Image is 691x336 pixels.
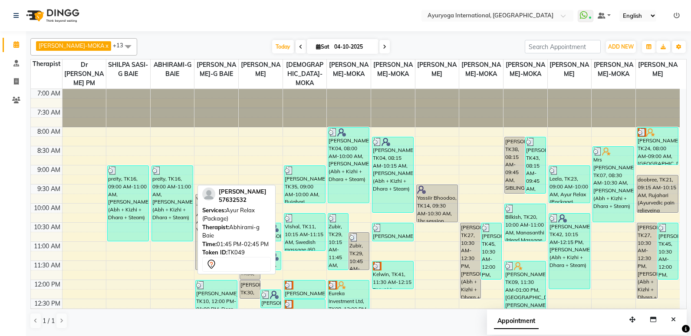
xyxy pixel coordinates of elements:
div: [PERSON_NAME], TK45, 10:30 AM-12:00 PM, Navajeevan WB [481,223,501,279]
span: +13 [113,42,130,49]
div: Leela, TK23, 09:00 AM-10:00 AM, Ayur Relax (Package) [549,166,590,203]
div: 9:30 AM [36,184,62,194]
span: Time: [202,240,217,247]
div: 11:00 AM [32,242,62,251]
div: Mrs [PERSON_NAME], TK07, 08:30 AM-10:30 AM, [PERSON_NAME] (Abh + Kizhi + Dhara + Steam) [593,147,634,222]
button: ADD NEW [606,41,636,53]
div: [PERSON_NAME], TK45, 10:30 AM-12:00 PM, Navajeevan WB [658,223,678,279]
div: preity, TK16, 09:00 AM-11:00 AM, [PERSON_NAME] (Abh + Kizhi + Dhara + Steam) [152,166,193,241]
div: [PERSON_NAME], TK32, 12:30 PM-01:00 PM, [GEOGRAPHIC_DATA] [284,300,325,317]
span: SHILPA SASI-G BAIE [106,59,150,79]
span: [PERSON_NAME] [636,59,680,79]
span: [PERSON_NAME] [548,59,592,79]
div: 01:45 PM-02:45 PM [202,240,271,249]
img: logo [22,3,82,28]
button: Close [667,313,680,326]
div: [PERSON_NAME], TK30, 12:00 PM-12:30 PM, Consultation with [PERSON_NAME] at [GEOGRAPHIC_DATA] [240,280,260,298]
div: 12:00 PM [33,280,62,289]
div: [PERSON_NAME], TK43, 08:15 AM-09:45 AM, RAKHI DELIGHT - ABH + KSH [526,137,546,193]
div: [PERSON_NAME], TK04, 08:15 AM-10:15 AM, [PERSON_NAME] (Abh + Kizhi + Dhara + Steam) [372,137,413,212]
span: [DEMOGRAPHIC_DATA]-MOKA [283,59,327,89]
span: [PERSON_NAME]-G BAIE [194,59,238,79]
div: Kelwin, TK41, 11:30 AM-12:15 PM, Abhyangam Wellness Massage [372,261,413,289]
div: doobree, TK21, 09:15 AM-10:15 AM, Rujahari (Ayurvedic pain relieveing massage) [637,175,678,212]
div: Yassiir Bhoodoo, TK14, 09:30 AM-10:30 AM, 1hr session [417,185,457,222]
div: Bilkish, TK20, 10:00 AM-11:00 AM, Manasanthi (Head Massage + Ksheeradhara) - Package [505,204,546,241]
span: [PERSON_NAME] [415,59,459,79]
span: Ayur Relax (Package) [202,207,255,222]
span: 1 / 1 [43,316,55,326]
div: preity, TK16, 09:00 AM-11:00 AM, [PERSON_NAME] (Abh + Kizhi + Dhara + Steam) [108,166,148,241]
span: Sat [314,43,332,50]
div: 8:30 AM [36,146,62,155]
div: Vishal, TK11, 10:15 AM-11:15 AM, Swedish massage (60 Min) [284,214,325,250]
span: ABHIRAMI-G BAIE [151,59,194,79]
div: [PERSON_NAME], TK35, 09:00 AM-10:00 AM, Rujahari (Ayurvedic pain relieveing massage) [284,166,325,203]
input: Search Appointment [525,40,601,53]
div: Zubir, TK29, 10:45 AM-11:45 AM, Rujahari (Ayurvedic pain relieveing massage) [349,233,369,270]
span: Dr [PERSON_NAME] PM [63,59,106,89]
div: 10:30 AM [32,223,62,232]
span: Services: [202,207,226,214]
span: ADD NEW [608,43,634,50]
span: Today [272,40,294,53]
div: [PERSON_NAME], TK09, 11:30 AM-01:00 PM, [GEOGRAPHIC_DATA],[PERSON_NAME],Kadee Vasthi(W/O Oil) [505,261,546,317]
div: [PERSON_NAME], TK27, 10:30 AM-12:30 PM, [PERSON_NAME] (Abh + Kizhi + Dhara + Steam) [461,223,480,298]
div: 12:30 PM [33,299,62,308]
div: Zubir, TK29, 10:15 AM-11:45 AM, Herbal hair pack,Rujahari (Abh + Kizhi) - Package [328,214,348,270]
div: 11:30 AM [32,261,62,270]
span: [PERSON_NAME]-MOKA [503,59,547,79]
span: Therapist: [202,224,229,231]
span: Appointment [494,313,539,329]
span: [PERSON_NAME]-MOKA [327,59,371,79]
div: [PERSON_NAME], TK24, 08:00 AM-09:00 AM, [GEOGRAPHIC_DATA] [637,128,678,165]
div: 7:30 AM [36,108,62,117]
div: 57632532 [219,196,267,204]
div: 10:00 AM [32,204,62,213]
span: [PERSON_NAME] [219,188,267,195]
div: [PERSON_NAME], TK34, 10:30 AM-11:00 AM, Siroabhyangam -Head, Shoulder & Back [372,223,413,241]
a: x [105,42,109,49]
div: [PERSON_NAME], TK42, 10:15 AM-12:15 PM, [PERSON_NAME] (Abh + Kizhi + Dhara + Steam) [549,214,590,289]
span: [PERSON_NAME]-MOKA [459,59,503,79]
div: [PERSON_NAME], TK04, 08:00 AM-10:00 AM, [PERSON_NAME] (Abh + Kizhi + Dhara + Steam) [328,128,369,203]
span: [PERSON_NAME]-MOKA [39,42,105,49]
div: Abhirami-g Baie [202,223,271,240]
span: [PERSON_NAME] [239,59,283,79]
input: 2025-10-04 [332,40,375,53]
div: Therapist [31,59,62,69]
div: [PERSON_NAME], TK10, 12:00 PM-01:00 PM, Deep Tissue Massage [196,280,237,317]
div: [PERSON_NAME], TK38, 08:15 AM-09:45 AM, SIBLINGS FOREVER - ABH + [PERSON_NAME] [505,137,525,193]
div: [PERSON_NAME], TK48, 12:15 PM-12:45 PM, Consultation with [PERSON_NAME] at [GEOGRAPHIC_DATA] [261,290,281,308]
div: [PERSON_NAME], TK32, 12:00 PM-12:30 PM, Sthanika Podikizhi [284,280,325,298]
div: Vencatachellum, TK31, 09:45 AM-11:45 AM, AYUR SOUKYA - WB - AU - 2025 [196,194,237,270]
span: Token ID: [202,249,227,256]
span: [PERSON_NAME]-MOKA [592,59,635,79]
div: TK049 [202,248,271,257]
div: 7:00 AM [36,89,62,98]
div: [PERSON_NAME], TK27, 10:30 AM-12:30 PM, [PERSON_NAME] (Abh + Kizhi + Dhara + Steam) [637,223,657,298]
div: 9:00 AM [36,165,62,175]
img: profile [202,188,215,201]
span: [PERSON_NAME]-MOKA [371,59,415,79]
div: Eureka Investment Ltd, TK08, 12:00 PM-01:00 PM, Manasanthi (Head Massage + Ksheeradhara) - Package [328,280,369,317]
div: 8:00 AM [36,127,62,136]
